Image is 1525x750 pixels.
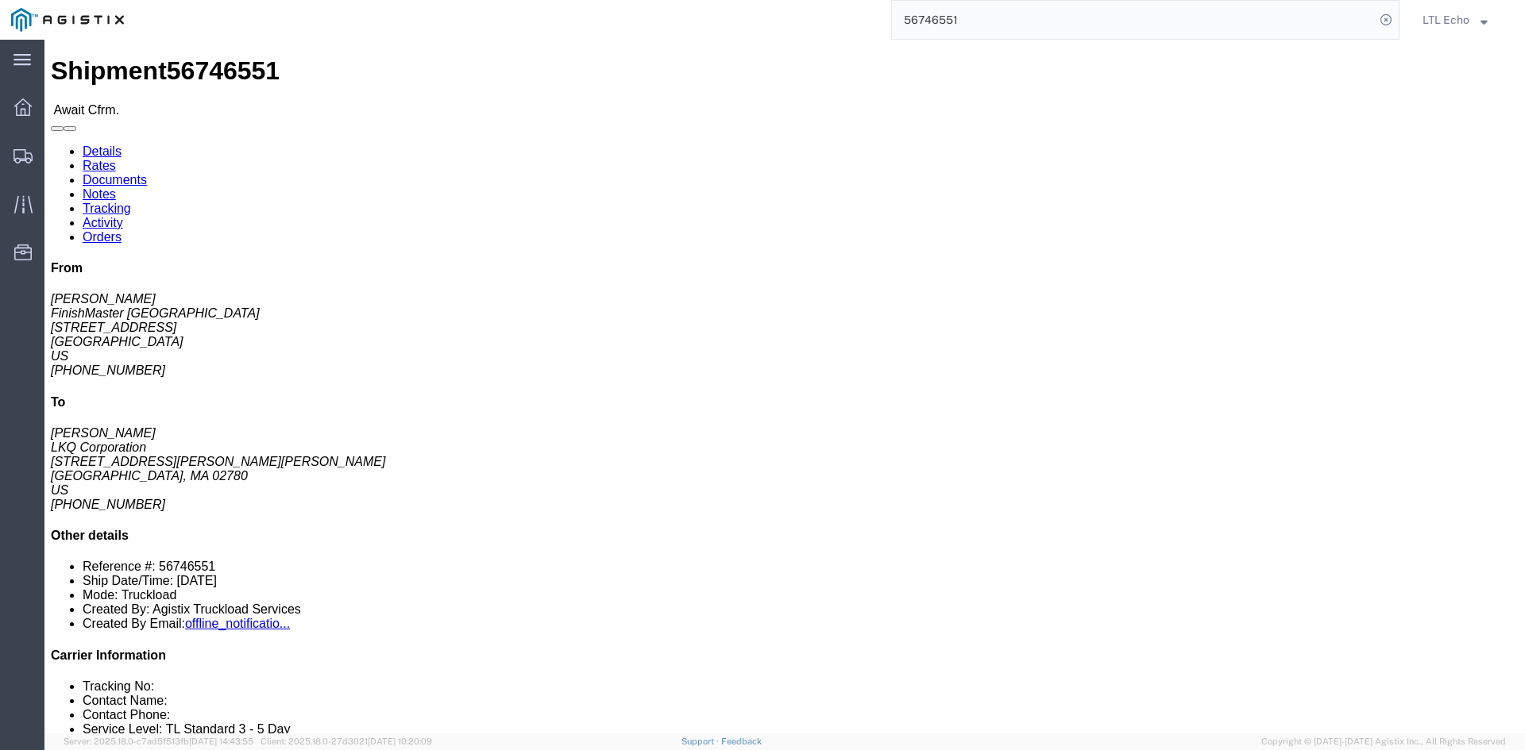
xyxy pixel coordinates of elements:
img: logo [11,8,124,32]
span: Client: 2025.18.0-27d3021 [261,737,432,746]
iframe: FS Legacy Container [44,40,1525,733]
a: Support [681,737,721,746]
button: LTL Echo [1422,10,1503,29]
span: [DATE] 14:43:55 [189,737,253,746]
a: Feedback [721,737,762,746]
input: Search for shipment number, reference number [892,1,1375,39]
span: LTL Echo [1423,11,1469,29]
span: [DATE] 10:20:09 [368,737,432,746]
span: Server: 2025.18.0-c7ad5f513fb [64,737,253,746]
span: Copyright © [DATE]-[DATE] Agistix Inc., All Rights Reserved [1261,735,1506,748]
